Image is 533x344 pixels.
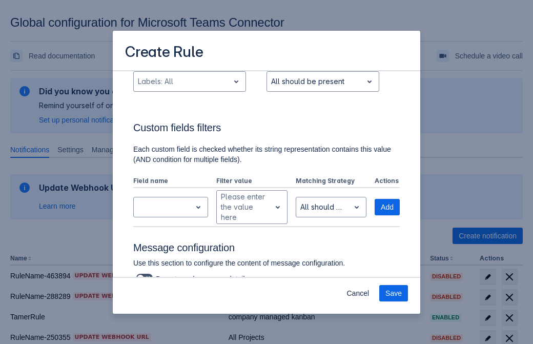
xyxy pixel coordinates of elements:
[351,201,363,213] span: open
[212,175,292,188] th: Filter value
[133,241,400,258] h3: Message configuration
[221,192,266,222] div: Please enter the value here
[340,285,375,301] button: Cancel
[125,43,203,63] h3: Create Rule
[381,199,394,215] span: Add
[133,258,392,268] p: Use this section to configure the content of message configuration.
[375,199,400,215] button: Add
[371,175,400,188] th: Actions
[292,175,371,188] th: Matching Strategy
[133,122,400,138] h3: Custom fields filters
[230,75,242,88] span: open
[133,271,392,285] div: Do not send message details
[379,285,408,301] button: Save
[272,201,284,213] span: open
[363,75,376,88] span: open
[113,70,420,278] div: Scrollable content
[192,201,204,213] span: open
[385,285,402,301] span: Save
[133,144,400,165] p: Each custom field is checked whether its string representation contains this value (AND condition...
[346,285,369,301] span: Cancel
[133,175,212,188] th: Field name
